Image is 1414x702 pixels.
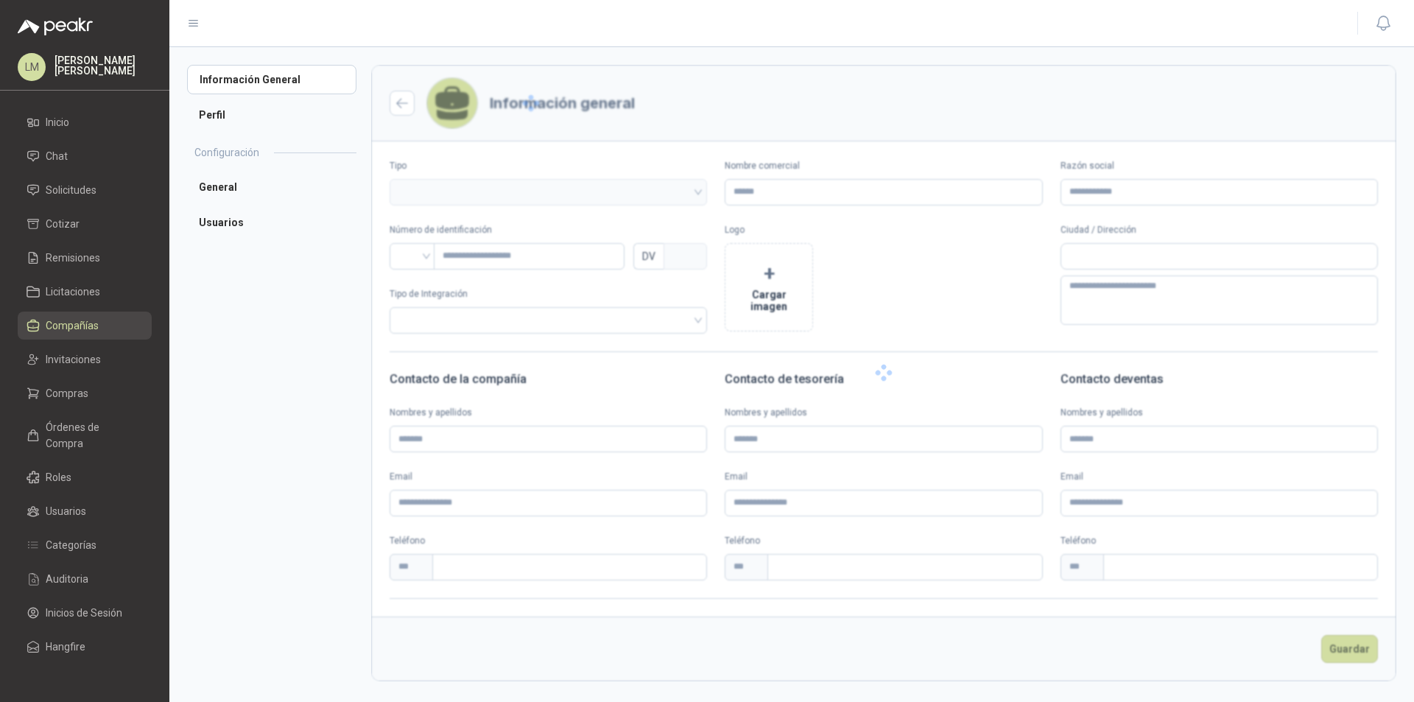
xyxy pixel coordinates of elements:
a: Compañías [18,312,152,340]
a: Cotizar [18,210,152,238]
span: Inicio [46,114,69,130]
h2: Configuración [194,144,259,161]
span: Solicitudes [46,182,96,198]
a: Invitaciones [18,345,152,373]
a: Usuarios [187,208,356,237]
a: Categorías [18,531,152,559]
a: Solicitudes [18,176,152,204]
a: Hangfire [18,633,152,661]
a: Perfil [187,100,356,130]
a: General [187,172,356,202]
span: Auditoria [46,571,88,587]
span: Inicios de Sesión [46,605,122,621]
a: Roles [18,463,152,491]
a: Auditoria [18,565,152,593]
span: Remisiones [46,250,100,266]
span: Categorías [46,537,96,553]
span: Usuarios [46,503,86,519]
p: [PERSON_NAME] [PERSON_NAME] [54,55,152,76]
span: Hangfire [46,639,85,655]
a: Órdenes de Compra [18,413,152,457]
span: Invitaciones [46,351,101,368]
a: Usuarios [18,497,152,525]
img: Logo peakr [18,18,93,35]
a: Información General [187,65,356,94]
a: Chat [18,142,152,170]
a: Inicio [18,108,152,136]
span: Compras [46,385,88,401]
div: LM [18,53,46,81]
span: Compañías [46,317,99,334]
a: Compras [18,379,152,407]
a: Inicios de Sesión [18,599,152,627]
a: Licitaciones [18,278,152,306]
a: Remisiones [18,244,152,272]
span: Cotizar [46,216,80,232]
span: Chat [46,148,68,164]
span: Órdenes de Compra [46,419,138,452]
span: Licitaciones [46,284,100,300]
span: Roles [46,469,71,485]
